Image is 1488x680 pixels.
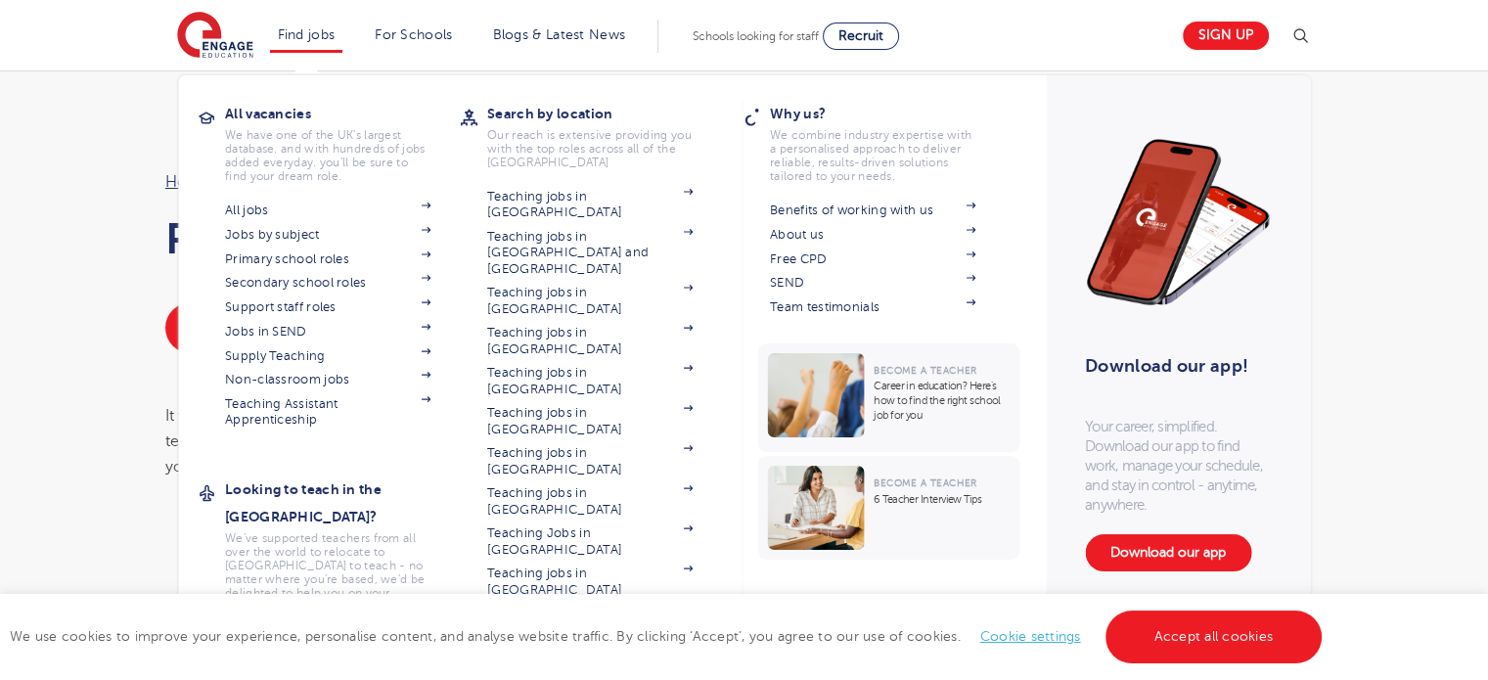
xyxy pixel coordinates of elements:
a: Team testimonials [770,299,975,315]
a: Teaching jobs in [GEOGRAPHIC_DATA] [487,566,693,598]
h3: Search by location [487,100,722,127]
nav: breadcrumb [165,169,725,195]
a: Non-classroom jobs [225,372,430,387]
a: Benefits of working with us [165,302,385,353]
p: Your career, simplified. Download our app to find work, manage your schedule, and stay in control... [1085,417,1271,515]
a: Accept all cookies [1105,611,1323,663]
a: Benefits of working with us [770,203,975,218]
a: Looking to teach in the [GEOGRAPHIC_DATA]?We've supported teachers from all over the world to rel... [225,476,460,613]
a: Recruit [823,23,899,50]
a: Supply Teaching [225,348,430,364]
a: Become a TeacherCareer in education? Here’s how to find the right school job for you [757,343,1024,452]
a: Teaching jobs in [GEOGRAPHIC_DATA] [487,325,693,357]
a: Search by locationOur reach is extensive providing you with the top roles across all of the [GEOG... [487,100,722,169]
a: SEND [770,275,975,291]
a: Teaching jobs in [GEOGRAPHIC_DATA] [487,485,693,518]
span: Schools looking for staff [693,29,819,43]
a: About us [770,227,975,243]
a: Home [165,173,210,191]
h1: Register with us [DATE]! [165,214,725,263]
p: We have one of the UK's largest database. and with hundreds of jobs added everyday. you'll be sur... [225,128,430,183]
span: Recruit [838,28,883,43]
a: Why us?We combine industry expertise with a personalised approach to deliver reliable, results-dr... [770,100,1005,183]
a: Cookie settings [980,629,1081,644]
h3: Download our app! [1085,344,1262,387]
div: It won’t take long. We just need a few brief details and then one of our friendly team members wi... [165,403,725,480]
a: Teaching jobs in [GEOGRAPHIC_DATA] [487,445,693,477]
a: Download our app [1085,534,1251,571]
a: For Schools [375,27,452,42]
a: Secondary school roles [225,275,430,291]
a: Find jobs [278,27,336,42]
a: Become a Teacher6 Teacher Interview Tips [757,456,1024,560]
a: Teaching jobs in [GEOGRAPHIC_DATA] [487,189,693,221]
a: Teaching Assistant Apprenticeship [225,396,430,429]
h3: All vacancies [225,100,460,127]
img: Engage Education [177,12,253,61]
span: Become a Teacher [874,365,976,376]
p: We combine industry expertise with a personalised approach to deliver reliable, results-driven so... [770,128,975,183]
p: Career in education? Here’s how to find the right school job for you [874,379,1010,423]
a: Jobs in SEND [225,324,430,340]
a: Sign up [1183,22,1269,50]
a: Teaching jobs in [GEOGRAPHIC_DATA] [487,285,693,317]
p: 6 Teacher Interview Tips [874,492,1010,507]
a: Teaching jobs in [GEOGRAPHIC_DATA] and [GEOGRAPHIC_DATA] [487,229,693,277]
h3: Why us? [770,100,1005,127]
a: Teaching jobs in [GEOGRAPHIC_DATA] [487,405,693,437]
a: Teaching jobs in [GEOGRAPHIC_DATA] [487,365,693,397]
p: We've supported teachers from all over the world to relocate to [GEOGRAPHIC_DATA] to teach - no m... [225,531,430,613]
a: All vacanciesWe have one of the UK's largest database. and with hundreds of jobs added everyday. ... [225,100,460,183]
a: Support staff roles [225,299,430,315]
p: Our reach is extensive providing you with the top roles across all of the [GEOGRAPHIC_DATA] [487,128,693,169]
a: Teaching Jobs in [GEOGRAPHIC_DATA] [487,525,693,558]
a: All jobs [225,203,430,218]
a: Free CPD [770,251,975,267]
a: Blogs & Latest News [493,27,626,42]
a: Jobs by subject [225,227,430,243]
span: We use cookies to improve your experience, personalise content, and analyse website traffic. By c... [10,629,1327,644]
a: Primary school roles [225,251,430,267]
h3: Looking to teach in the [GEOGRAPHIC_DATA]? [225,476,460,530]
span: Become a Teacher [874,477,976,488]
